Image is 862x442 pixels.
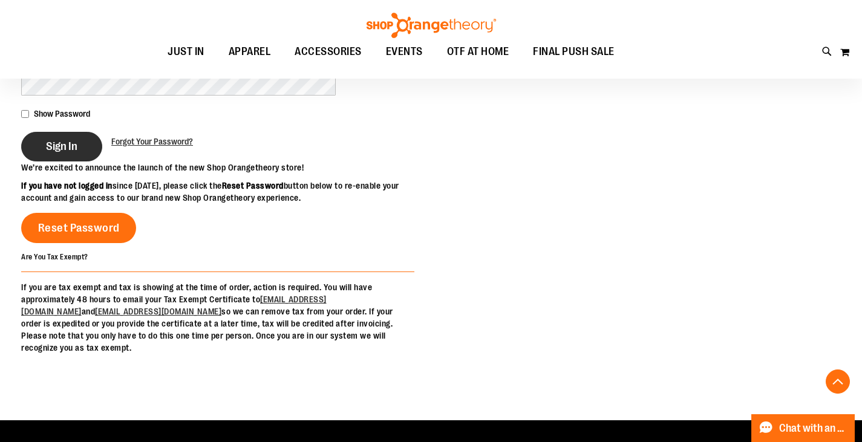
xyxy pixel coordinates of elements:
[95,307,221,316] a: [EMAIL_ADDRESS][DOMAIN_NAME]
[295,38,362,65] span: ACCESSORIES
[111,135,193,148] a: Forgot Your Password?
[779,423,847,434] span: Chat with an Expert
[386,38,423,65] span: EVENTS
[46,140,77,153] span: Sign In
[435,38,521,66] a: OTF AT HOME
[21,132,102,161] button: Sign In
[447,38,509,65] span: OTF AT HOME
[282,38,374,66] a: ACCESSORIES
[155,38,217,66] a: JUST IN
[826,369,850,394] button: Back To Top
[751,414,855,442] button: Chat with an Expert
[111,137,193,146] span: Forgot Your Password?
[229,38,271,65] span: APPAREL
[168,38,204,65] span: JUST IN
[34,109,90,119] span: Show Password
[38,221,120,235] span: Reset Password
[222,181,284,190] strong: Reset Password
[21,181,113,190] strong: If you have not logged in
[21,213,136,243] a: Reset Password
[21,253,88,261] strong: Are You Tax Exempt?
[21,180,431,204] p: since [DATE], please click the button below to re-enable your account and gain access to our bran...
[521,38,627,66] a: FINAL PUSH SALE
[21,281,414,354] p: If you are tax exempt and tax is showing at the time of order, action is required. You will have ...
[365,13,498,38] img: Shop Orangetheory
[533,38,615,65] span: FINAL PUSH SALE
[374,38,435,66] a: EVENTS
[21,161,431,174] p: We’re excited to announce the launch of the new Shop Orangetheory store!
[217,38,283,66] a: APPAREL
